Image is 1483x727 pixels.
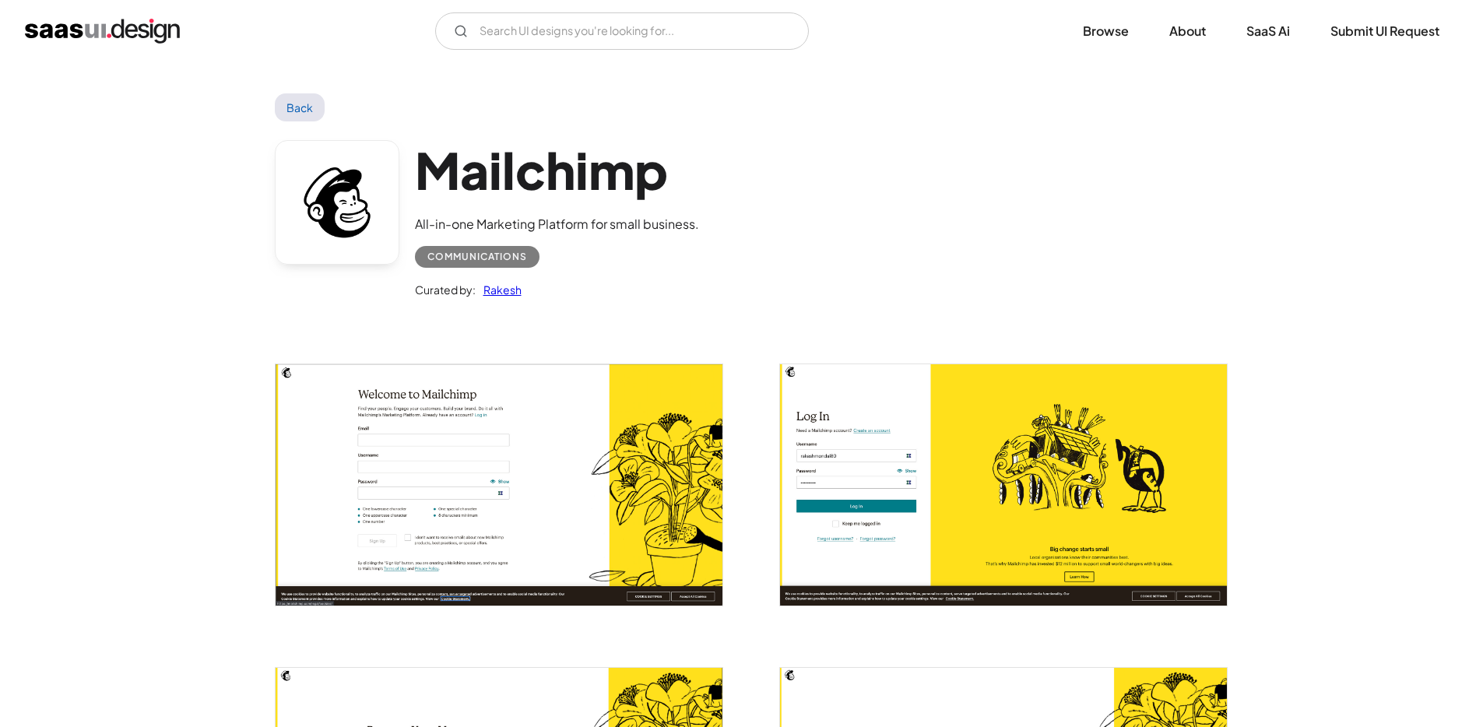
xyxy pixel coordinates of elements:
a: Rakesh [476,280,522,299]
img: 601780657cad090fc30deb59_Mailchimp-Login.jpg [780,364,1227,605]
img: 60178065710fdf421d6e09c7_Mailchimp-Signup.jpg [276,364,722,605]
div: Curated by: [415,280,476,299]
a: open lightbox [276,364,722,605]
input: Search UI designs you're looking for... [435,12,809,50]
a: Browse [1064,14,1147,48]
a: open lightbox [780,364,1227,605]
div: All-in-one Marketing Platform for small business. [415,215,699,234]
a: home [25,19,180,44]
a: SaaS Ai [1228,14,1309,48]
a: About [1151,14,1225,48]
a: Back [275,93,325,121]
form: Email Form [435,12,809,50]
a: Submit UI Request [1312,14,1458,48]
div: Communications [427,248,527,266]
h1: Mailchimp [415,140,699,200]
